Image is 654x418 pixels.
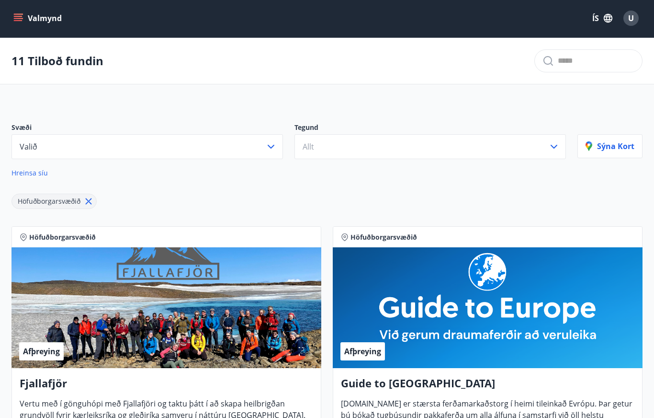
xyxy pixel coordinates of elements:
[11,134,283,159] button: Valið
[11,194,97,209] div: Höfuðborgarsvæðið
[294,134,566,159] button: Allt
[11,10,66,27] button: menu
[344,346,381,357] span: Afþreying
[20,141,37,152] span: Valið
[18,197,80,206] span: Höfuðborgarsvæðið
[11,168,48,177] span: Hreinsa síu
[350,232,417,242] span: Höfuðborgarsvæðið
[341,376,634,398] h4: Guide to [GEOGRAPHIC_DATA]
[11,53,103,69] p: 11 Tilboð fundin
[294,123,566,134] p: Tegund
[587,10,618,27] button: ÍS
[620,7,643,30] button: U
[29,232,96,242] span: Höfuðborgarsvæðið
[11,123,283,134] p: Svæði
[23,346,60,357] span: Afþreying
[577,134,643,158] button: Sýna kort
[586,141,634,151] p: Sýna kort
[628,13,634,23] span: U
[20,376,313,398] h4: Fjallafjör
[303,141,314,152] span: Allt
